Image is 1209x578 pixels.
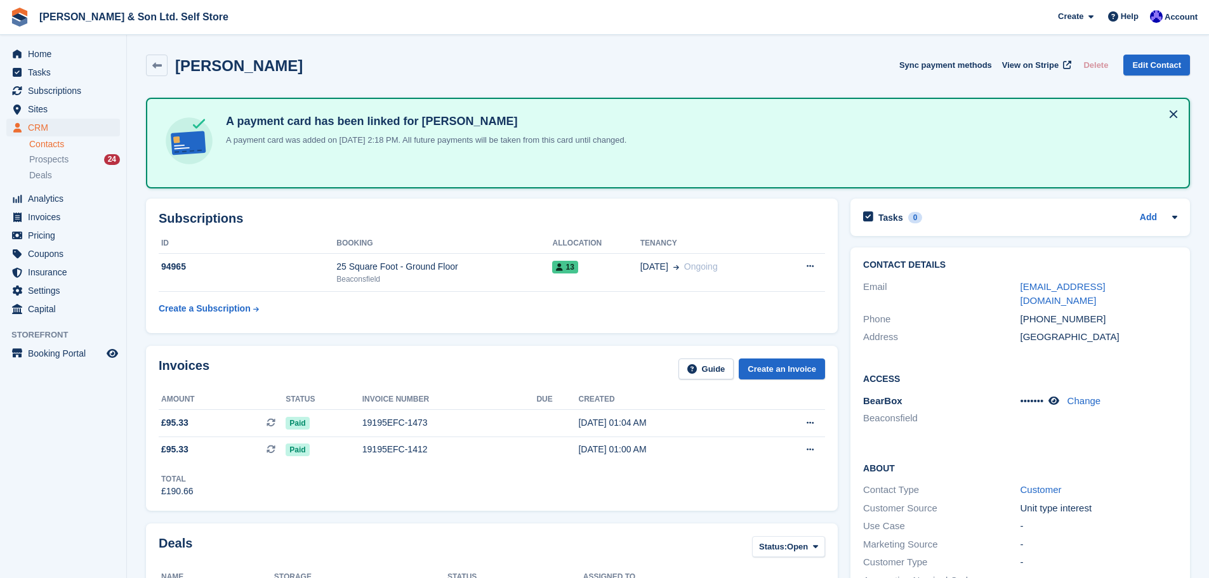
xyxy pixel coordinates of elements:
[286,417,309,430] span: Paid
[29,154,69,166] span: Prospects
[787,541,808,553] span: Open
[29,138,120,150] a: Contacts
[578,390,755,410] th: Created
[863,537,1020,552] div: Marketing Source
[28,345,104,362] span: Booking Portal
[28,245,104,263] span: Coupons
[1121,10,1139,23] span: Help
[997,55,1074,76] a: View on Stripe
[159,390,286,410] th: Amount
[6,45,120,63] a: menu
[863,501,1020,516] div: Customer Source
[908,212,923,223] div: 0
[1058,10,1083,23] span: Create
[1021,395,1044,406] span: •••••••
[175,57,303,74] h2: [PERSON_NAME]
[6,245,120,263] a: menu
[6,227,120,244] a: menu
[159,358,209,379] h2: Invoices
[739,358,825,379] a: Create an Invoice
[1021,281,1106,306] a: [EMAIL_ADDRESS][DOMAIN_NAME]
[1021,537,1177,552] div: -
[6,282,120,299] a: menu
[1021,484,1062,495] a: Customer
[161,473,194,485] div: Total
[863,411,1020,426] li: Beaconsfield
[1078,55,1113,76] button: Delete
[863,280,1020,308] div: Email
[1067,395,1101,406] a: Change
[34,6,234,27] a: [PERSON_NAME] & Son Ltd. Self Store
[6,263,120,281] a: menu
[362,443,537,456] div: 19195EFC-1412
[863,483,1020,497] div: Contact Type
[29,153,120,166] a: Prospects 24
[578,443,755,456] div: [DATE] 01:00 AM
[286,443,309,456] span: Paid
[28,263,104,281] span: Insurance
[578,416,755,430] div: [DATE] 01:04 AM
[28,45,104,63] span: Home
[640,233,778,254] th: Tenancy
[28,300,104,318] span: Capital
[28,63,104,81] span: Tasks
[863,555,1020,570] div: Customer Type
[159,302,251,315] div: Create a Subscription
[863,260,1177,270] h2: Contact Details
[1021,330,1177,345] div: [GEOGRAPHIC_DATA]
[28,227,104,244] span: Pricing
[104,154,120,165] div: 24
[1140,211,1157,225] a: Add
[863,395,902,406] span: BearBox
[552,261,578,273] span: 13
[878,212,903,223] h2: Tasks
[29,169,52,181] span: Deals
[161,416,188,430] span: £95.33
[863,519,1020,534] div: Use Case
[863,312,1020,327] div: Phone
[159,536,192,560] h2: Deals
[1150,10,1163,23] img: Samantha Tripp
[863,461,1177,474] h2: About
[6,100,120,118] a: menu
[28,208,104,226] span: Invoices
[863,330,1020,345] div: Address
[161,443,188,456] span: £95.33
[159,297,259,320] a: Create a Subscription
[684,261,718,272] span: Ongoing
[286,390,362,410] th: Status
[221,134,626,147] p: A payment card was added on [DATE] 2:18 PM. All future payments will be taken from this card unti...
[6,208,120,226] a: menu
[1021,312,1177,327] div: [PHONE_NUMBER]
[159,233,336,254] th: ID
[1021,501,1177,516] div: Unit type interest
[1021,555,1177,570] div: -
[221,114,626,129] h4: A payment card has been linked for [PERSON_NAME]
[10,8,29,27] img: stora-icon-8386f47178a22dfd0bd8f6a31ec36ba5ce8667c1dd55bd0f319d3a0aa187defe.svg
[29,169,120,182] a: Deals
[640,260,668,273] span: [DATE]
[1021,519,1177,534] div: -
[336,273,552,285] div: Beaconsfield
[536,390,578,410] th: Due
[6,119,120,136] a: menu
[161,485,194,498] div: £190.66
[159,260,336,273] div: 94965
[28,82,104,100] span: Subscriptions
[678,358,734,379] a: Guide
[899,55,992,76] button: Sync payment methods
[159,211,825,226] h2: Subscriptions
[28,190,104,207] span: Analytics
[752,536,825,557] button: Status: Open
[28,119,104,136] span: CRM
[1165,11,1198,23] span: Account
[162,114,216,167] img: card-linked-ebf98d0992dc2aeb22e95c0e3c79077019eb2392cfd83c6a337811c24bc77127.svg
[1002,59,1059,72] span: View on Stripe
[336,233,552,254] th: Booking
[6,345,120,362] a: menu
[28,100,104,118] span: Sites
[6,190,120,207] a: menu
[105,346,120,361] a: Preview store
[863,372,1177,384] h2: Access
[28,282,104,299] span: Settings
